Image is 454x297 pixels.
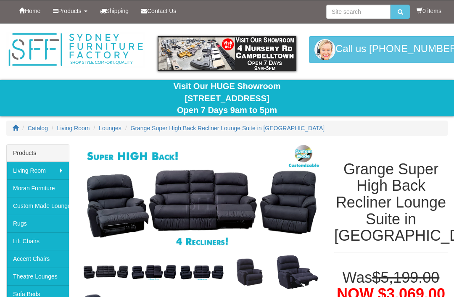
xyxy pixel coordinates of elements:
[25,8,40,14] span: Home
[7,179,69,197] a: Moran Furniture
[417,7,441,15] li: 0 items
[135,0,182,21] a: Contact Us
[6,32,145,68] img: Sydney Furniture Factory
[7,197,69,215] a: Custom Made Lounges
[147,8,176,14] span: Contact Us
[6,80,448,116] div: Visit Our HUGE Showroom [STREET_ADDRESS] Open 7 Days 9am to 5pm
[13,0,47,21] a: Home
[99,125,121,131] a: Lounges
[57,125,90,131] a: Living Room
[7,268,69,285] a: Theatre Lounges
[158,36,296,71] img: showroom.gif
[7,215,69,232] a: Rugs
[7,250,69,268] a: Accent Chairs
[94,0,135,21] a: Shipping
[7,162,69,179] a: Living Room
[58,8,81,14] span: Products
[7,145,69,162] div: Products
[334,161,448,244] h1: Grange Super High Back Recliner Lounge Suite in [GEOGRAPHIC_DATA]
[28,125,48,131] a: Catalog
[372,269,439,286] del: $5,199.00
[7,232,69,250] a: Lift Chairs
[131,125,325,131] a: Grange Super High Back Recliner Lounge Suite in [GEOGRAPHIC_DATA]
[326,5,391,19] input: Site search
[106,8,129,14] span: Shipping
[47,0,93,21] a: Products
